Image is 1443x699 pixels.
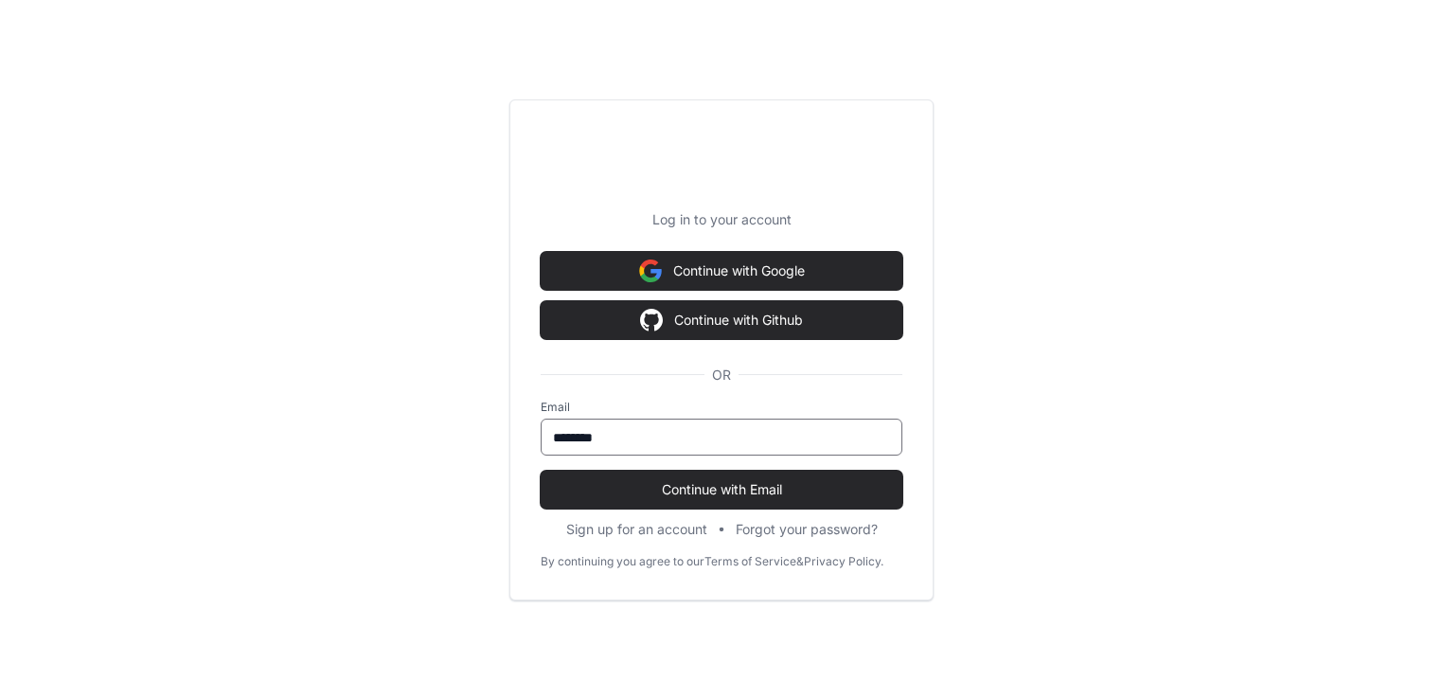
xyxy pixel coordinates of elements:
span: OR [704,366,739,385]
a: Privacy Policy. [804,554,883,569]
p: Log in to your account [541,210,902,229]
button: Sign up for an account [566,520,707,539]
button: Continue with Email [541,471,902,509]
button: Continue with Github [541,301,902,339]
label: Email [541,400,902,415]
span: Continue with Email [541,480,902,499]
div: & [796,554,804,569]
button: Forgot your password? [736,520,878,539]
a: Terms of Service [704,554,796,569]
img: Sign in with google [640,301,663,339]
div: By continuing you agree to our [541,554,704,569]
button: Continue with Google [541,252,902,290]
img: Sign in with google [639,252,662,290]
